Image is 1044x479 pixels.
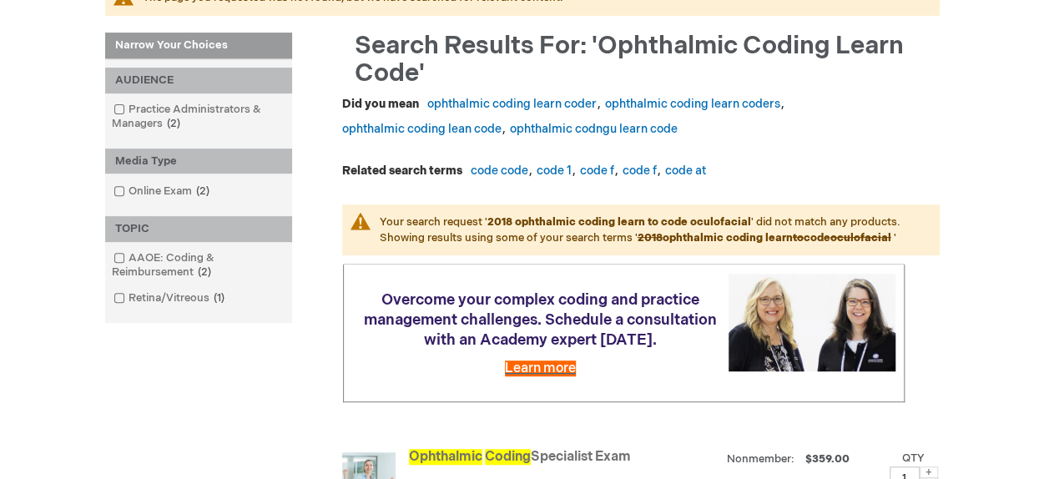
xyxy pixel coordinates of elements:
a: ophthalmic coding learn coders [605,97,780,111]
a: ophthalmic coding lean code [342,122,502,136]
strong: Narrow Your Choices [105,33,292,59]
img: Schedule a consultation with an Academy expert today [729,274,895,371]
strong: Nonmember: [727,449,794,470]
span: 1 [209,291,229,305]
strike: 2018 [638,231,663,245]
a: code f [580,164,614,178]
span: 2 [194,265,215,279]
strong: 2018 ophthalmic coding learn to code oculofacial [487,215,751,229]
span: 2 [163,117,184,130]
a: code f [623,164,657,178]
a: Ophthalmic CodingSpecialist Exam [409,449,631,465]
a: Retina/Vitreous1 [109,290,231,306]
dt: Did you mean [342,96,419,113]
a: ophthalmic coding learn coder [427,97,597,111]
strong: ophthalmic coding learn code [638,231,894,245]
span: $359.00 [803,452,852,466]
a: code at [665,164,706,178]
a: Online Exam2 [109,184,216,199]
span: 2 [192,184,214,198]
div: TOPIC [105,216,292,242]
div: AUDIENCE [105,68,292,93]
a: AAOE: Coding & Reimbursement2 [109,250,288,280]
span: Ophthalmic [409,449,482,465]
strike: to [793,231,804,245]
span: Overcome your complex coding and practice management challenges. Schedule a consultation with an ... [364,291,717,349]
a: code code [471,164,528,178]
a: Learn more [505,361,576,376]
span: Search results for: 'ophthalmic coding learn code' [355,31,904,88]
p: Your search request ' ' did not match any products. Showing results using some of your search ter... [342,204,940,255]
a: Practice Administrators & Managers2 [109,102,288,132]
a: code 1 [537,164,572,178]
label: Qty [902,451,925,465]
a: ophthalmic codngu learn code [510,122,678,136]
div: Media Type [105,149,292,174]
strike: oculofacial [830,231,891,245]
span: Coding [485,449,531,465]
dt: Related search terms [342,163,462,179]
